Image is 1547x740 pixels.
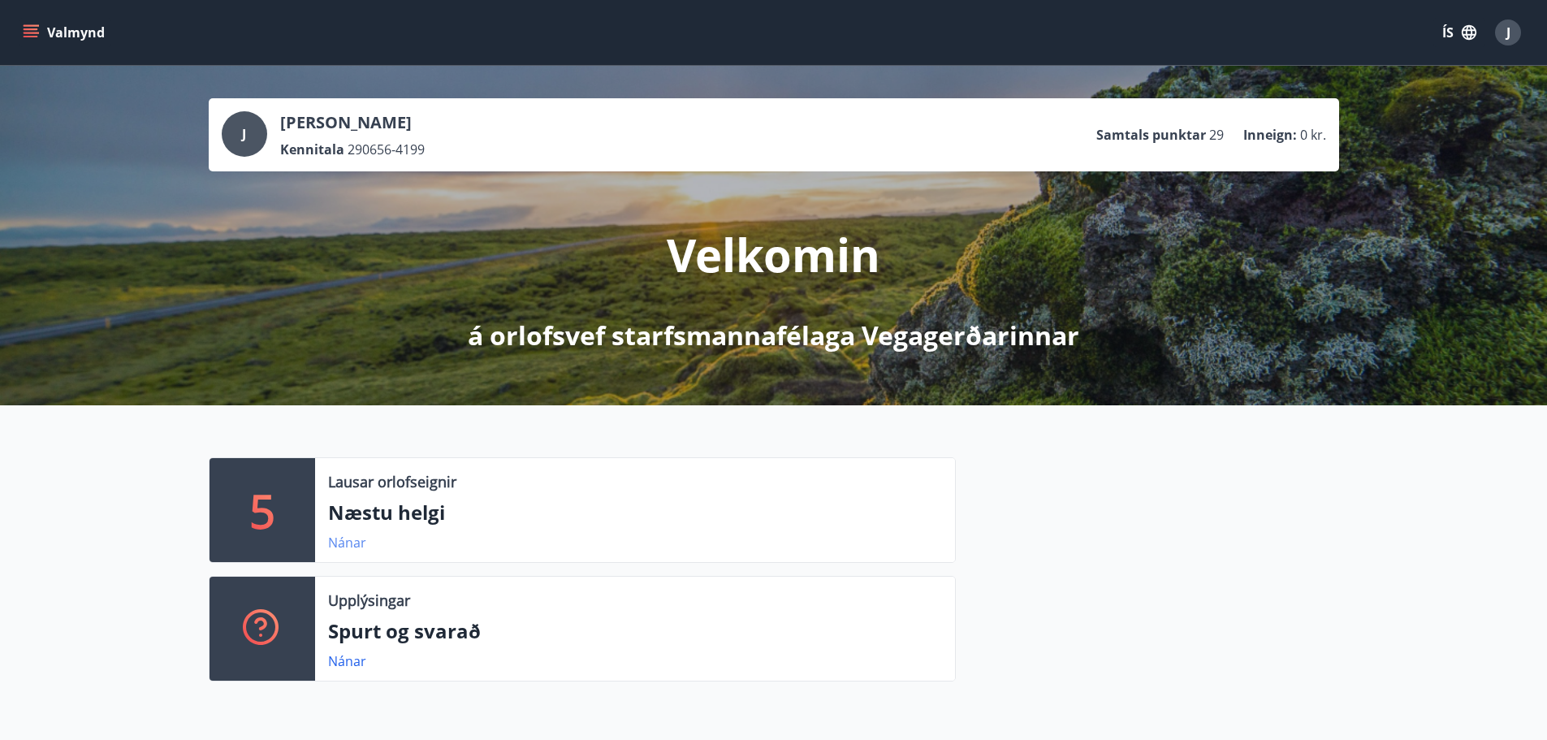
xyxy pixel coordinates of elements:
[19,18,111,47] button: menu
[1489,13,1528,52] button: J
[328,590,410,611] p: Upplýsingar
[328,617,942,645] p: Spurt og svarað
[328,499,942,526] p: Næstu helgi
[280,141,344,158] p: Kennitala
[1243,126,1297,144] p: Inneign :
[1433,18,1485,47] button: ÍS
[328,471,456,492] p: Lausar orlofseignir
[1096,126,1206,144] p: Samtals punktar
[249,479,275,541] p: 5
[242,125,246,143] span: J
[328,652,366,670] a: Nánar
[280,111,425,134] p: [PERSON_NAME]
[468,318,1079,353] p: á orlofsvef starfsmannafélaga Vegagerðarinnar
[1506,24,1510,41] span: J
[328,534,366,552] a: Nánar
[667,223,880,285] p: Velkomin
[348,141,425,158] span: 290656-4199
[1300,126,1326,144] span: 0 kr.
[1209,126,1224,144] span: 29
